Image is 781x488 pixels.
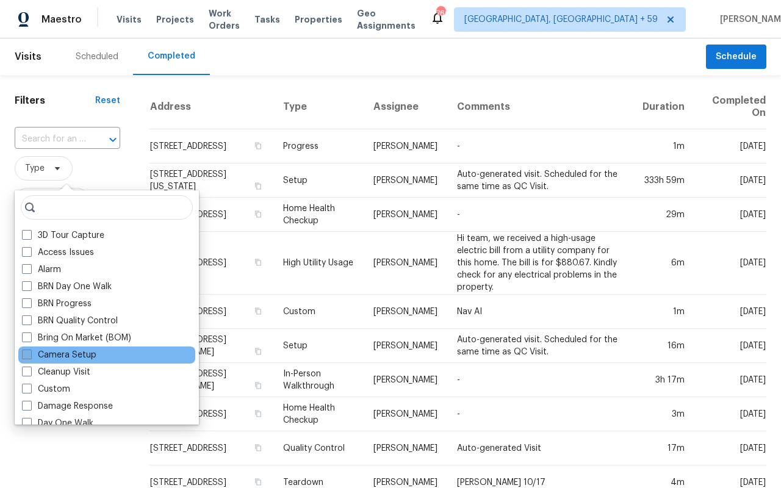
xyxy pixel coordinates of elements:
[633,329,694,363] td: 16m
[253,380,264,391] button: Copy Address
[633,397,694,431] td: 3m
[464,13,658,26] span: [GEOGRAPHIC_DATA], [GEOGRAPHIC_DATA] + 59
[253,257,264,268] button: Copy Address
[295,13,342,26] span: Properties
[436,7,445,20] div: 766
[364,232,447,295] td: [PERSON_NAME]
[15,130,86,149] input: Search for an address...
[273,129,364,163] td: Progress
[273,232,364,295] td: High Utility Usage
[273,397,364,431] td: Home Health Checkup
[149,431,273,465] td: [STREET_ADDRESS]
[253,408,264,419] button: Copy Address
[149,363,273,397] td: [STREET_ADDRESS][PERSON_NAME]
[633,431,694,465] td: 17m
[253,209,264,220] button: Copy Address
[364,198,447,232] td: [PERSON_NAME]
[149,397,273,431] td: [STREET_ADDRESS]
[364,329,447,363] td: [PERSON_NAME]
[22,315,118,327] label: BRN Quality Control
[633,198,694,232] td: 29m
[633,363,694,397] td: 3h 17m
[273,85,364,129] th: Type
[364,85,447,129] th: Assignee
[149,198,273,232] td: [STREET_ADDRESS]
[694,129,766,163] td: [DATE]
[694,232,766,295] td: [DATE]
[706,45,766,70] button: Schedule
[22,332,131,344] label: Bring On Market (BOM)
[25,162,45,174] span: Type
[447,232,632,295] td: Hi team, we received a high-usage electric bill from a utility company for this home. The bill is...
[22,264,61,276] label: Alarm
[22,246,94,259] label: Access Issues
[156,13,194,26] span: Projects
[447,431,632,465] td: Auto-generated Visit
[22,229,104,242] label: 3D Tour Capture
[364,397,447,431] td: [PERSON_NAME]
[633,163,694,198] td: 333h 59m
[253,306,264,317] button: Copy Address
[694,85,766,129] th: Completed On
[22,281,112,293] label: BRN Day One Walk
[95,95,120,107] div: Reset
[447,163,632,198] td: Auto-generated visit. Scheduled for the same time as QC Visit.
[694,431,766,465] td: [DATE]
[15,95,95,107] h1: Filters
[364,363,447,397] td: [PERSON_NAME]
[633,85,694,129] th: Duration
[149,329,273,363] td: [STREET_ADDRESS][PERSON_NAME]
[694,329,766,363] td: [DATE]
[22,417,93,429] label: Day One Walk
[447,397,632,431] td: -
[253,476,264,487] button: Copy Address
[633,232,694,295] td: 6m
[273,198,364,232] td: Home Health Checkup
[253,346,264,357] button: Copy Address
[694,198,766,232] td: [DATE]
[273,295,364,329] td: Custom
[273,363,364,397] td: In-Person Walkthrough
[104,131,121,148] button: Open
[149,129,273,163] td: [STREET_ADDRESS]
[447,85,632,129] th: Comments
[694,295,766,329] td: [DATE]
[273,431,364,465] td: Quality Control
[149,232,273,295] td: [STREET_ADDRESS]
[447,295,632,329] td: Nav AI
[149,85,273,129] th: Address
[117,13,142,26] span: Visits
[364,295,447,329] td: [PERSON_NAME]
[254,15,280,24] span: Tasks
[364,431,447,465] td: [PERSON_NAME]
[364,163,447,198] td: [PERSON_NAME]
[148,50,195,62] div: Completed
[253,442,264,453] button: Copy Address
[22,298,92,310] label: BRN Progress
[76,51,118,63] div: Scheduled
[694,163,766,198] td: [DATE]
[633,129,694,163] td: 1m
[447,129,632,163] td: -
[273,163,364,198] td: Setup
[447,329,632,363] td: Auto-generated visit. Scheduled for the same time as QC Visit.
[364,129,447,163] td: [PERSON_NAME]
[253,140,264,151] button: Copy Address
[447,363,632,397] td: -
[15,43,41,70] span: Visits
[149,295,273,329] td: [STREET_ADDRESS]
[716,49,757,65] span: Schedule
[633,295,694,329] td: 1m
[22,383,70,395] label: Custom
[273,329,364,363] td: Setup
[209,7,240,32] span: Work Orders
[149,163,273,198] td: [STREET_ADDRESS][US_STATE]
[22,400,113,412] label: Damage Response
[22,349,96,361] label: Camera Setup
[22,366,90,378] label: Cleanup Visit
[694,363,766,397] td: [DATE]
[357,7,416,32] span: Geo Assignments
[447,198,632,232] td: -
[694,397,766,431] td: [DATE]
[253,181,264,192] button: Copy Address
